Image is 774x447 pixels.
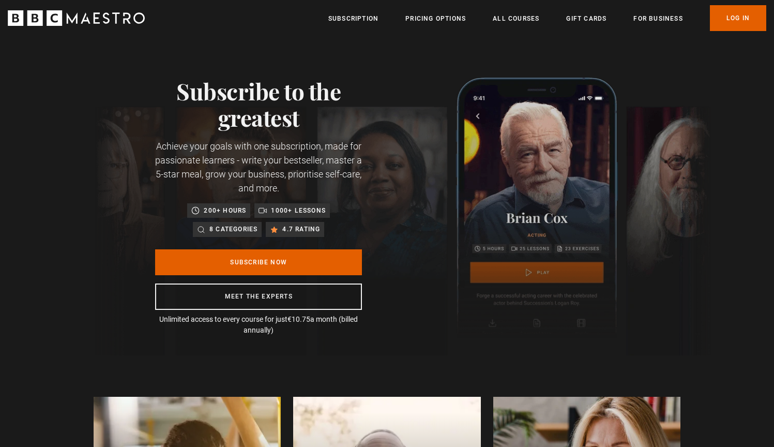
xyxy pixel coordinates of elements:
a: Subscribe Now [155,249,362,275]
span: €10.75 [287,315,310,323]
p: 4.7 rating [282,224,320,234]
p: 200+ hours [204,205,246,216]
a: Pricing Options [405,13,466,24]
p: 1000+ lessons [271,205,326,216]
a: Subscription [328,13,378,24]
a: Log In [710,5,766,31]
p: Achieve your goals with one subscription, made for passionate learners - write your bestseller, m... [155,139,362,195]
a: All Courses [493,13,539,24]
svg: BBC Maestro [8,10,145,26]
p: Unlimited access to every course for just a month (billed annually) [155,314,362,336]
a: Gift Cards [566,13,606,24]
nav: Primary [328,5,766,31]
a: For business [633,13,682,24]
p: 8 categories [209,224,257,234]
a: Meet the experts [155,284,362,310]
h1: Subscribe to the greatest [155,78,362,131]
